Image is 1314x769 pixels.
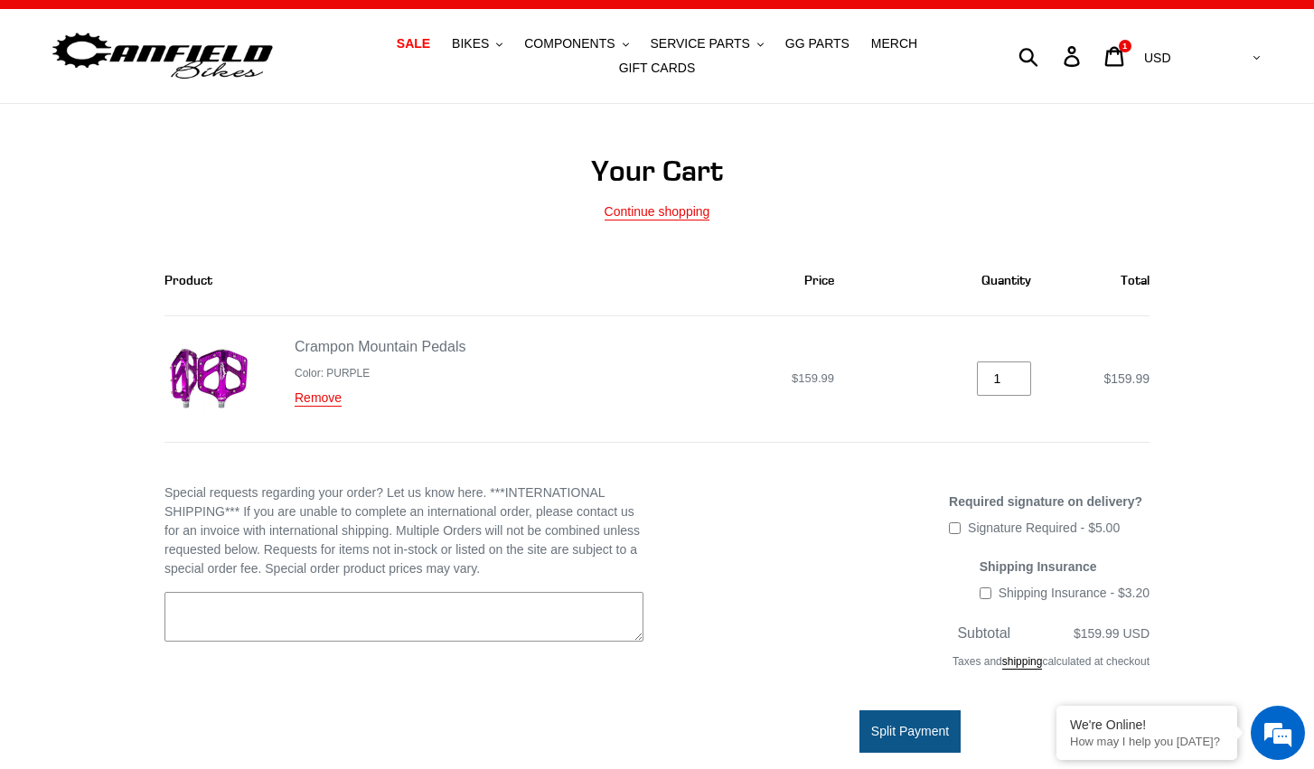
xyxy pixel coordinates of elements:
[785,36,849,52] span: GG PARTS
[295,339,465,354] a: Crampon Mountain Pedals
[1122,42,1127,51] span: 1
[862,32,926,56] a: MERCH
[295,361,465,381] ul: Product details
[105,228,249,410] span: We're online!
[388,32,439,56] a: SALE
[1094,37,1137,76] a: 1
[608,247,855,316] th: Price
[1028,36,1075,76] input: Search
[980,559,1097,574] span: Shipping Insurance
[610,56,705,80] a: GIFT CARDS
[1074,626,1150,641] span: $159.99 USD
[999,586,1150,600] span: Shipping Insurance - $3.20
[58,90,103,136] img: d_696896380_company_1647369064580_696896380
[443,32,512,56] button: BIKES
[1070,735,1224,748] p: How may I help you today?
[164,154,1150,188] h1: Your Cart
[296,9,340,52] div: Minimize live chat window
[50,28,276,85] img: Canfield Bikes
[980,587,991,599] input: Shipping Insurance - $3.20
[121,101,331,125] div: Chat with us now
[650,36,749,52] span: SERVICE PARTS
[295,390,342,407] a: Remove Crampon Mountain Pedals - PURPLE
[792,371,834,385] span: $159.99
[776,32,859,56] a: GG PARTS
[1103,371,1150,386] span: $159.99
[9,493,344,557] textarea: Type your message and hit 'Enter'
[619,61,696,76] span: GIFT CARDS
[605,204,710,220] a: Continue shopping
[295,365,465,381] li: Color: PURPLE
[524,36,615,52] span: COMPONENTS
[957,625,1010,641] span: Subtotal
[20,99,47,127] div: Navigation go back
[1002,655,1043,670] a: shipping
[1070,717,1224,732] div: We're Online!
[452,36,489,52] span: BIKES
[859,710,961,753] button: Split Payment
[671,644,1150,688] div: Taxes and calculated at checkout
[397,36,430,52] span: SALE
[949,522,961,534] input: Signature Required - $5.00
[949,494,1142,509] span: Required signature on delivery?
[871,724,949,738] span: Split Payment
[515,32,637,56] button: COMPONENTS
[165,336,251,422] img: purple
[641,32,772,56] button: SERVICE PARTS
[164,247,608,316] th: Product
[1051,247,1150,316] th: Total
[854,247,1051,316] th: Quantity
[164,483,643,578] label: Special requests regarding your order? Let us know here. ***INTERNATIONAL SHIPPING*** If you are ...
[871,36,917,52] span: MERCH
[968,520,1120,535] span: Signature Required - $5.00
